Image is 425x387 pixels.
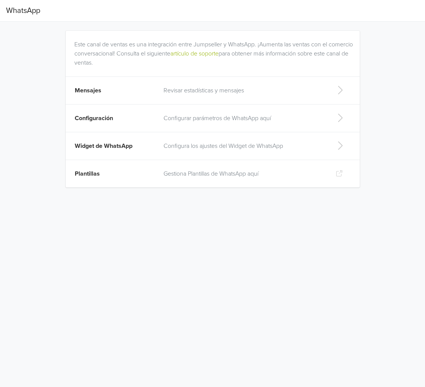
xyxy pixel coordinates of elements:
[74,31,354,67] div: Este canal de ventas es una integración entre Jumpseller y WhatsApp. ¡Aumenta las ventas con el c...
[164,141,323,151] p: Configura los ajustes del Widget de WhatsApp
[164,86,323,95] p: Revisar estadísticas y mensajes
[75,114,113,122] span: Configuración
[170,50,219,57] a: artículo de soporte
[75,87,101,94] span: Mensajes
[6,3,40,18] span: WhatsApp
[75,142,132,150] span: Widget de WhatsApp
[75,170,100,178] span: Plantillas
[164,169,323,178] p: Gestiona Plantillas de WhatsApp aquí
[164,114,323,123] p: Configurar parámetros de WhatsApp aquí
